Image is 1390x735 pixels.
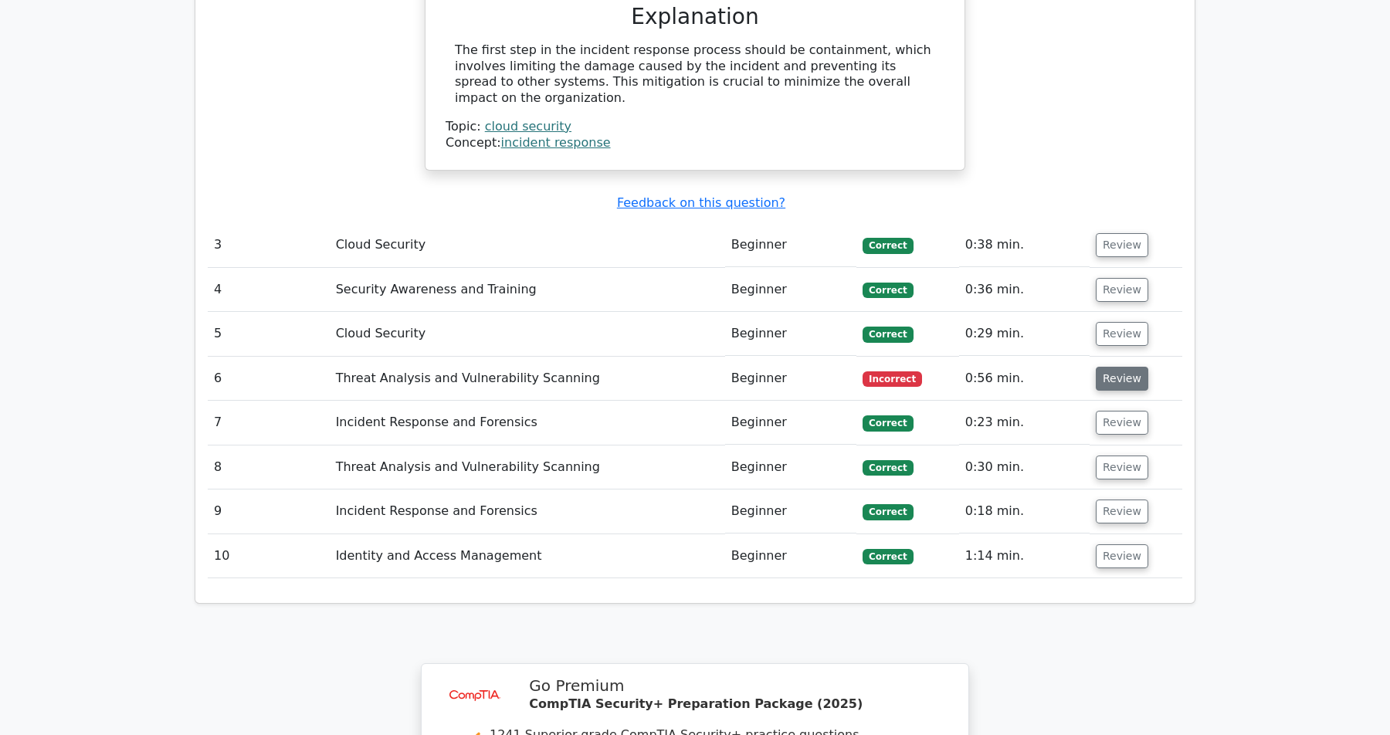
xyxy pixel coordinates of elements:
[863,327,913,342] span: Correct
[959,312,1090,356] td: 0:29 min.
[330,445,725,489] td: Threat Analysis and Vulnerability Scanning
[208,223,330,267] td: 3
[330,268,725,312] td: Security Awareness and Training
[725,312,856,356] td: Beginner
[1096,322,1148,346] button: Review
[501,135,611,150] a: incident response
[1096,544,1148,568] button: Review
[959,534,1090,578] td: 1:14 min.
[725,489,856,533] td: Beginner
[959,445,1090,489] td: 0:30 min.
[208,268,330,312] td: 4
[330,312,725,356] td: Cloud Security
[725,445,856,489] td: Beginner
[208,534,330,578] td: 10
[485,119,571,134] a: cloud security
[863,238,913,253] span: Correct
[1096,500,1148,523] button: Review
[959,357,1090,401] td: 0:56 min.
[446,135,944,151] div: Concept:
[330,223,725,267] td: Cloud Security
[1096,233,1148,257] button: Review
[330,489,725,533] td: Incident Response and Forensics
[863,460,913,476] span: Correct
[208,401,330,445] td: 7
[330,357,725,401] td: Threat Analysis and Vulnerability Scanning
[959,223,1090,267] td: 0:38 min.
[863,371,922,387] span: Incorrect
[455,4,935,30] h3: Explanation
[863,283,913,298] span: Correct
[208,312,330,356] td: 5
[1096,456,1148,479] button: Review
[446,119,944,135] div: Topic:
[725,223,856,267] td: Beginner
[1096,367,1148,391] button: Review
[725,401,856,445] td: Beginner
[208,357,330,401] td: 6
[959,268,1090,312] td: 0:36 min.
[208,445,330,489] td: 8
[1096,411,1148,435] button: Review
[455,42,935,107] div: The first step in the incident response process should be containment, which involves limiting th...
[959,401,1090,445] td: 0:23 min.
[1096,278,1148,302] button: Review
[959,489,1090,533] td: 0:18 min.
[863,549,913,564] span: Correct
[863,415,913,431] span: Correct
[863,504,913,520] span: Correct
[330,401,725,445] td: Incident Response and Forensics
[725,357,856,401] td: Beginner
[617,195,785,210] a: Feedback on this question?
[208,489,330,533] td: 9
[330,534,725,578] td: Identity and Access Management
[725,268,856,312] td: Beginner
[725,534,856,578] td: Beginner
